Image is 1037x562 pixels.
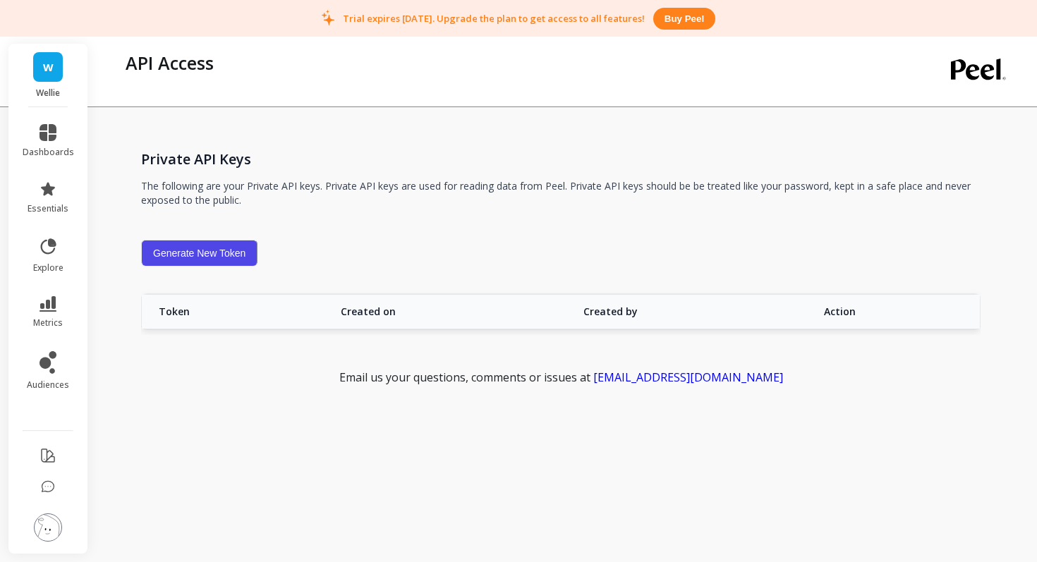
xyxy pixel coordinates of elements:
[142,295,332,329] th: Token
[175,369,947,386] p: Email us your questions, comments or issues at
[28,203,68,214] span: essentials
[141,179,981,207] p: The following are your Private API keys. Private API keys are used for reading data from Peel. Pr...
[33,317,63,329] span: metrics
[343,12,645,25] p: Trial expires [DATE]. Upgrade the plan to get access to all features!
[33,262,63,274] span: explore
[43,59,54,75] span: W
[141,149,981,169] h1: Private API Keys
[815,295,980,329] th: Action
[141,240,257,266] button: Generate New Token
[126,51,214,75] p: API Access
[593,369,783,385] a: [EMAIL_ADDRESS][DOMAIN_NAME]
[23,147,74,158] span: dashboards
[575,295,815,329] th: Created by
[653,8,715,30] button: Buy peel
[27,379,69,391] span: audiences
[332,295,575,329] th: Created on
[34,513,62,542] img: profile picture
[23,87,74,99] p: Wellie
